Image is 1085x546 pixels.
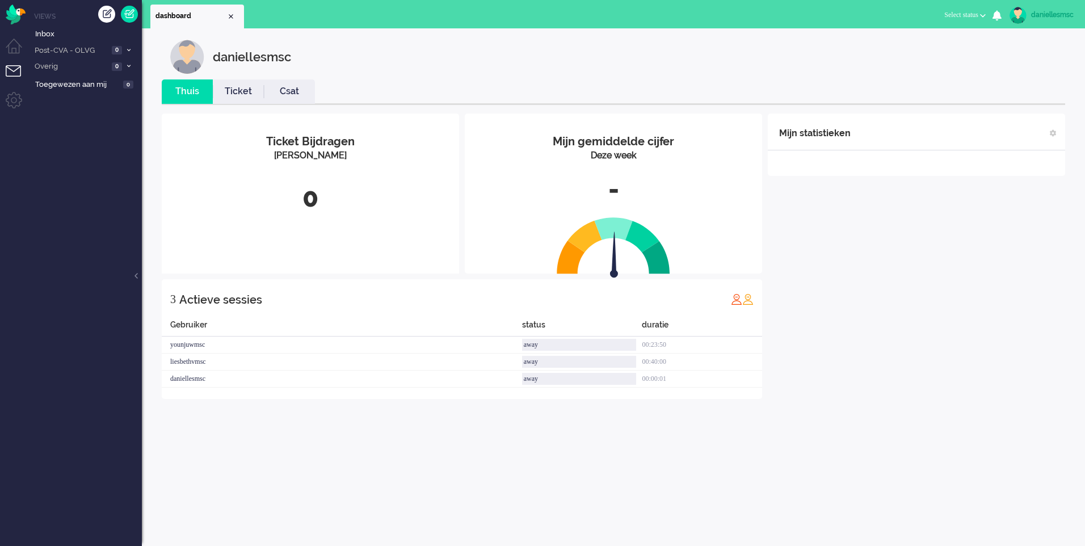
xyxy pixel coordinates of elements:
img: semi_circle.svg [557,217,670,274]
span: 0 [112,46,122,54]
a: Ticket [213,85,264,98]
div: 3 [170,288,176,310]
img: profile_red.svg [731,293,742,305]
div: younjuwmsc [162,337,522,354]
div: daniellesmsc [162,371,522,388]
li: Views [34,11,142,21]
span: Overig [33,61,108,72]
a: Inbox [33,27,142,40]
a: Quick Ticket [121,6,138,23]
img: customer.svg [170,40,204,74]
li: Thuis [162,79,213,104]
div: - [473,171,754,208]
span: dashboard [155,11,226,21]
div: daniellesmsc [1031,9,1074,20]
a: daniellesmsc [1007,7,1074,24]
div: [PERSON_NAME] [170,149,451,162]
div: Ticket Bijdragen [170,133,451,150]
a: Thuis [162,85,213,98]
span: Select status [944,11,978,19]
div: 00:00:01 [642,371,762,388]
li: Dashboard menu [6,39,31,64]
span: Inbox [35,29,142,40]
a: Toegewezen aan mij 0 [33,78,142,90]
a: Csat [264,85,315,98]
img: flow_omnibird.svg [6,5,26,24]
div: 0 [170,179,451,217]
div: 00:23:50 [642,337,762,354]
li: Tickets menu [6,65,31,91]
div: Mijn gemiddelde cijfer [473,133,754,150]
div: away [522,356,637,368]
img: arrow.svg [590,232,638,280]
div: Mijn statistieken [779,122,851,145]
div: away [522,373,637,385]
img: profile_orange.svg [742,293,754,305]
div: Deze week [473,149,754,162]
div: Gebruiker [162,319,522,337]
div: Actieve sessies [179,288,262,311]
a: Omnidesk [6,7,26,16]
span: 0 [112,62,122,71]
div: daniellesmsc [213,40,291,74]
img: avatar [1010,7,1027,24]
div: Creëer ticket [98,6,115,23]
button: Select status [937,7,993,23]
div: duratie [642,319,762,337]
li: Ticket [213,79,264,104]
li: Csat [264,79,315,104]
span: Toegewezen aan mij [35,79,120,90]
li: Dashboard [150,5,244,28]
div: Close tab [226,12,235,21]
div: away [522,339,637,351]
span: 0 [123,81,133,89]
div: 00:40:00 [642,354,762,371]
div: liesbethvmsc [162,354,522,371]
li: Select status [937,3,993,28]
div: status [522,319,642,337]
span: Post-CVA - OLVG [33,45,108,56]
li: Admin menu [6,92,31,117]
